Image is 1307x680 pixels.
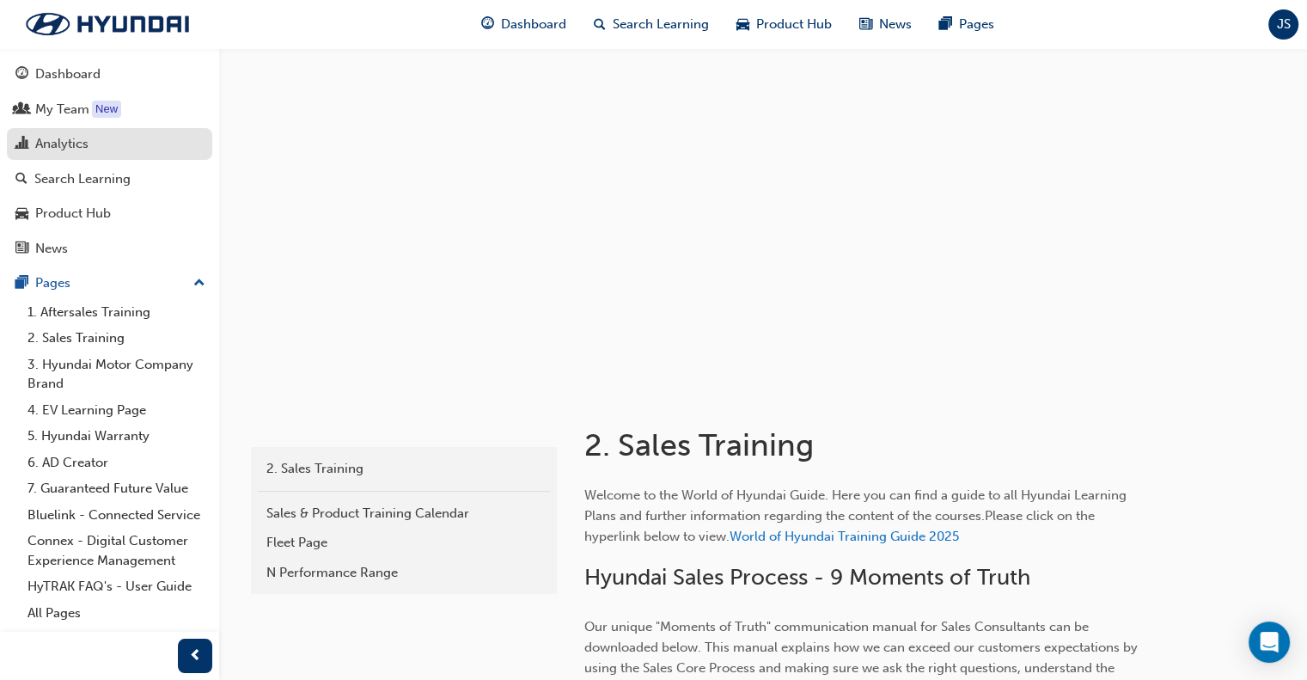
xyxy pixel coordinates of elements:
button: DashboardMy TeamAnalyticsSearch LearningProduct HubNews [7,55,212,267]
div: Pages [35,273,70,293]
a: My Team [7,94,212,126]
span: Welcome to the World of Hyundai Guide. Here you can find a guide to all Hyundai Learning Plans an... [584,487,1130,544]
a: 7. Guaranteed Future Value [21,475,212,502]
span: chart-icon [15,137,28,152]
div: Open Intercom Messenger [1249,622,1290,663]
div: Fleet Page [266,533,541,553]
div: My Team [35,100,89,119]
button: JS [1268,9,1298,40]
div: Product Hub [35,204,111,224]
a: Product Hub [7,198,212,230]
button: Pages [7,267,212,299]
span: News [879,15,912,34]
span: pages-icon [15,276,28,291]
a: news-iconNews [846,7,925,42]
a: 3. Hyundai Motor Company Brand [21,352,212,397]
a: All Pages [21,600,212,627]
span: car-icon [736,14,749,35]
a: Fleet Page [258,528,550,558]
div: Dashboard [35,64,101,84]
span: car-icon [15,206,28,222]
a: pages-iconPages [925,7,1008,42]
a: 4. EV Learning Page [21,397,212,424]
span: people-icon [15,102,28,118]
a: 1. Aftersales Training [21,299,212,326]
a: Search Learning [7,163,212,195]
span: pages-icon [939,14,952,35]
span: search-icon [15,172,27,187]
span: Product Hub [756,15,832,34]
div: Sales & Product Training Calendar [266,504,541,524]
a: car-iconProduct Hub [723,7,846,42]
span: Pages [959,15,994,34]
a: News [7,233,212,265]
span: prev-icon [189,646,202,667]
span: Dashboard [501,15,566,34]
a: World of Hyundai Training Guide 2025 [730,529,959,544]
a: 2. Sales Training [258,454,550,484]
a: N Performance Range [258,558,550,588]
h1: 2. Sales Training [584,426,1148,464]
span: news-icon [859,14,872,35]
a: 6. AD Creator [21,450,212,476]
a: Connex - Digital Customer Experience Management [21,528,212,573]
div: 2. Sales Training [266,459,541,479]
a: Bluelink - Connected Service [21,502,212,529]
a: search-iconSearch Learning [580,7,723,42]
a: Dashboard [7,58,212,90]
a: HyTRAK FAQ's - User Guide [21,573,212,600]
span: guage-icon [481,14,494,35]
span: guage-icon [15,67,28,83]
div: Analytics [35,134,89,154]
span: up-icon [193,273,205,295]
div: News [35,239,68,259]
a: 2. Sales Training [21,325,212,352]
img: Trak [9,6,206,42]
div: N Performance Range [266,563,541,583]
a: Sales & Product Training Calendar [258,499,550,529]
div: Search Learning [34,169,131,189]
span: Hyundai Sales Process - 9 Moments of Truth [584,564,1030,591]
a: guage-iconDashboard [467,7,580,42]
a: Analytics [7,128,212,160]
div: Tooltip anchor [92,101,121,118]
span: Search Learning [613,15,709,34]
span: JS [1277,15,1291,34]
span: news-icon [15,242,28,257]
span: search-icon [594,14,606,35]
a: 5. Hyundai Warranty [21,423,212,450]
